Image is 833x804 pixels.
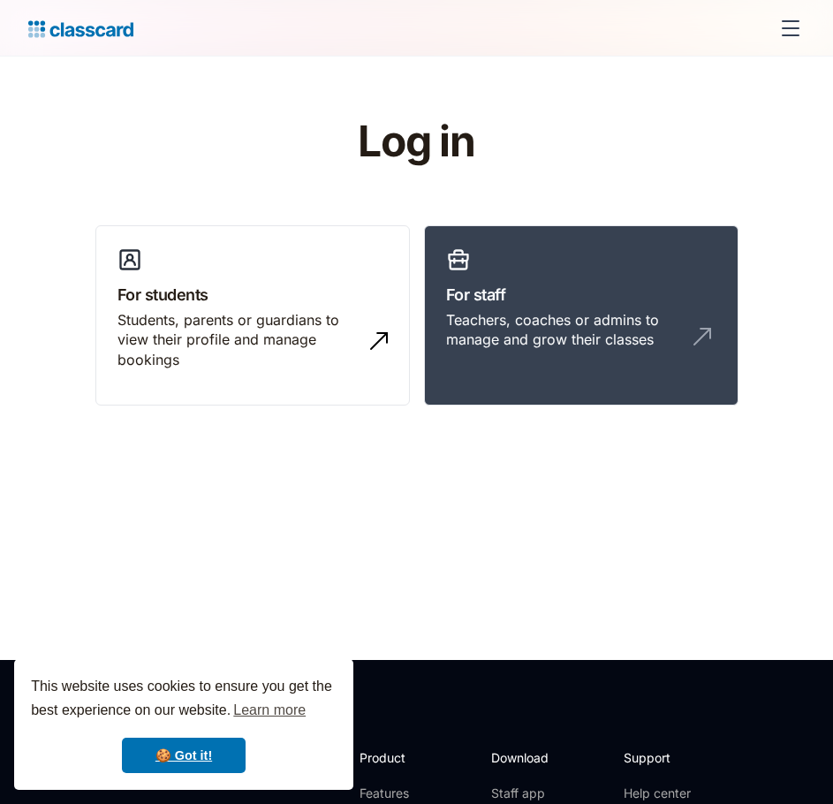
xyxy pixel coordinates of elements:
[769,7,805,49] div: menu
[122,738,246,773] a: dismiss cookie message
[14,659,353,790] div: cookieconsent
[446,283,716,307] h3: For staff
[446,310,681,350] div: Teachers, coaches or admins to manage and grow their classes
[624,748,695,767] h2: Support
[231,697,308,724] a: learn more about cookies
[424,225,738,406] a: For staffTeachers, coaches or admins to manage and grow their classes
[624,785,695,802] a: Help center
[491,785,564,802] a: Staff app
[31,676,337,724] span: This website uses cookies to ensure you get the best experience on our website.
[117,283,388,307] h3: For students
[491,748,564,767] h2: Download
[117,310,352,369] div: Students, parents or guardians to view their profile and manage bookings
[136,118,697,165] h1: Log in
[360,785,454,802] a: Features
[28,16,133,41] a: home
[360,748,454,767] h2: Product
[95,225,410,406] a: For studentsStudents, parents or guardians to view their profile and manage bookings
